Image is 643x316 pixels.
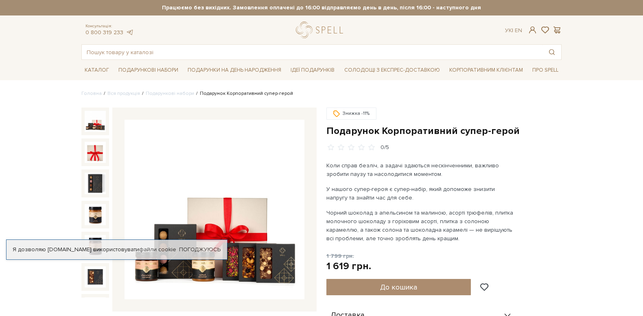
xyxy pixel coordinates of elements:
[287,64,338,77] a: Ідеї подарунків
[380,283,417,292] span: До кошика
[139,246,176,253] a: файли cookie
[81,64,112,77] a: Каталог
[326,252,354,259] span: 1 799 грн.
[85,235,106,256] img: Подарунок Корпоративний супер-герой
[85,142,106,163] img: Подарунок Корпоративний супер-герой
[85,204,106,225] img: Подарунок Корпоративний супер-герой
[326,185,517,202] p: У нашого супер-героя є супер-набір, який допоможе знизити напругу та знайти час для себе.
[529,64,562,77] a: Про Spell
[115,64,182,77] a: Подарункові набори
[7,246,227,253] div: Я дозволяю [DOMAIN_NAME] використовувати
[326,208,517,243] p: Чорний шоколад з апельсином та малиною, асорті трюфелів, плитка молочного шоколаду з горіховим ас...
[85,111,106,132] img: Подарунок Корпоративний супер-герой
[512,27,513,34] span: |
[505,27,522,34] div: Ук
[542,45,561,59] button: Пошук товару у каталозі
[326,108,376,120] div: Знижка -11%
[179,246,221,253] a: Погоджуюсь
[184,64,284,77] a: Подарунки на День народження
[107,90,140,97] a: Вся продукція
[146,90,194,97] a: Подарункові набори
[125,120,304,300] img: Подарунок Корпоративний супер-герой
[326,260,371,272] div: 1 619 грн.
[85,29,123,36] a: 0 800 319 233
[81,4,562,11] strong: Працюємо без вихідних. Замовлення оплачені до 16:00 відправляємо день в день, після 16:00 - насту...
[326,279,471,295] button: До кошика
[446,64,526,77] a: Корпоративним клієнтам
[326,161,517,178] p: Коли справ безліч, а задачі здаються нескінченними, важливо зробити паузу та насолодитися моментом.
[341,63,443,77] a: Солодощі з експрес-доставкою
[515,27,522,34] a: En
[85,173,106,194] img: Подарунок Корпоративний супер-герой
[381,144,389,151] div: 0/5
[296,22,347,38] a: logo
[85,24,133,29] span: Консультація:
[81,90,102,97] a: Головна
[82,45,542,59] input: Пошук товару у каталозі
[194,90,293,97] li: Подарунок Корпоративний супер-герой
[125,29,133,36] a: telegram
[85,266,106,287] img: Подарунок Корпоративний супер-герой
[326,125,562,137] h1: Подарунок Корпоративний супер-герой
